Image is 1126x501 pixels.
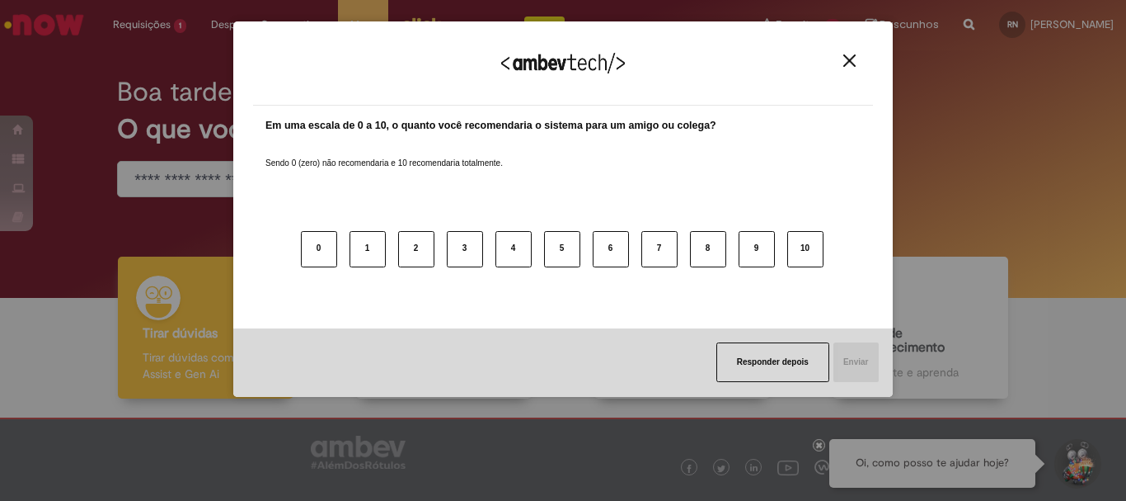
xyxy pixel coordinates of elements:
[716,343,829,382] button: Responder depois
[739,231,775,267] button: 9
[495,231,532,267] button: 4
[690,231,726,267] button: 8
[593,231,629,267] button: 6
[641,231,678,267] button: 7
[350,231,386,267] button: 1
[447,231,483,267] button: 3
[398,231,434,267] button: 2
[838,54,861,68] button: Close
[265,118,716,134] label: Em uma escala de 0 a 10, o quanto você recomendaria o sistema para um amigo ou colega?
[544,231,580,267] button: 5
[265,138,503,169] label: Sendo 0 (zero) não recomendaria e 10 recomendaria totalmente.
[301,231,337,267] button: 0
[501,53,625,73] img: Logo Ambevtech
[787,231,823,267] button: 10
[843,54,856,67] img: Close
